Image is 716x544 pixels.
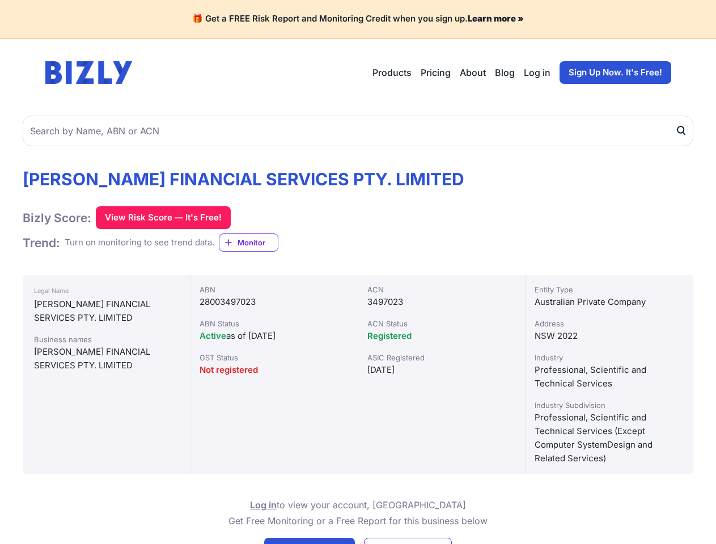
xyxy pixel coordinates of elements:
[460,66,486,79] a: About
[200,318,349,329] div: ABN Status
[23,116,693,146] input: Search by Name, ABN or ACN
[65,236,214,249] div: Turn on monitoring to see trend data.
[535,363,684,390] div: Professional, Scientific and Technical Services
[200,284,349,295] div: ABN
[524,66,550,79] a: Log in
[250,499,277,511] a: Log in
[34,345,179,372] div: [PERSON_NAME] FINANCIAL SERVICES PTY. LIMITED
[535,352,684,363] div: Industry
[23,210,91,226] h1: Bizly Score:
[535,329,684,343] div: NSW 2022
[23,235,60,250] h1: Trend :
[421,66,451,79] a: Pricing
[34,284,179,297] div: Legal Name
[535,284,684,295] div: Entity Type
[367,318,516,329] div: ACN Status
[535,399,684,411] div: Industry Subdivision
[367,330,412,341] span: Registered
[468,13,524,24] a: Learn more »
[34,297,179,325] div: [PERSON_NAME] FINANCIAL SERVICES PTY. LIMITED
[535,318,684,329] div: Address
[34,334,179,345] div: Business names
[367,296,403,307] span: 3497023
[23,169,464,189] h1: [PERSON_NAME] FINANCIAL SERVICES PTY. LIMITED
[96,206,231,229] button: View Risk Score — It's Free!
[14,14,702,24] h4: 🎁 Get a FREE Risk Report and Monitoring Credit when you sign up.
[238,237,278,248] span: Monitor
[200,329,349,343] div: as of [DATE]
[200,330,226,341] span: Active
[372,66,412,79] button: Products
[535,295,684,309] div: Australian Private Company
[219,233,278,252] a: Monitor
[495,66,515,79] a: Blog
[560,61,671,84] a: Sign Up Now. It's Free!
[367,363,516,377] div: [DATE]
[200,364,258,375] span: Not registered
[228,497,488,529] p: to view your account, [GEOGRAPHIC_DATA] Get Free Monitoring or a Free Report for this business below
[200,352,349,363] div: GST Status
[367,284,516,295] div: ACN
[535,411,684,465] div: Professional, Scientific and Technical Services (Except Computer SystemDesign and Related Services)
[367,352,516,363] div: ASIC Registered
[200,296,256,307] span: 28003497023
